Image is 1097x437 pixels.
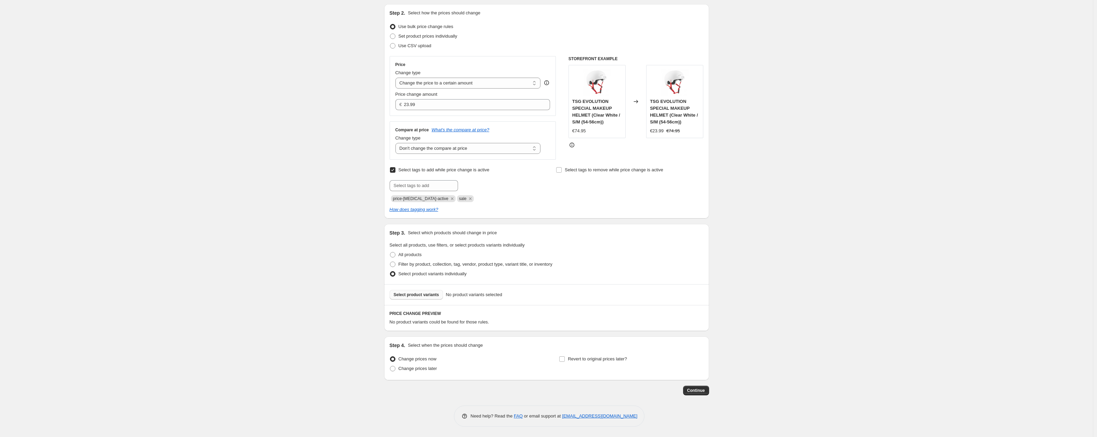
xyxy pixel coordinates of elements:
span: TSG EVOLUTION SPECIAL MAKEUP HELMET (Clear White / S/M (54-56cm)) [650,99,698,124]
h3: Price [395,62,405,67]
span: Need help? Read the [471,413,514,419]
span: Revert to original prices later? [568,356,627,361]
strike: €74.95 [666,128,680,134]
span: price-change-job-active [393,196,448,201]
button: What's the compare at price? [432,127,489,132]
h6: STOREFRONT EXAMPLE [569,56,704,62]
a: FAQ [514,413,523,419]
a: How does tagging work? [390,207,438,212]
h6: PRICE CHANGE PREVIEW [390,311,704,316]
button: Continue [683,386,709,395]
span: Set product prices individually [399,34,457,39]
span: Use CSV upload [399,43,431,48]
span: Change prices now [399,356,436,361]
span: Change type [395,70,421,75]
span: Price change amount [395,92,438,97]
span: Select all products, use filters, or select products variants individually [390,242,525,248]
h2: Step 4. [390,342,405,349]
p: Select which products should change in price [408,229,497,236]
button: Remove sale [467,196,473,202]
span: € [400,102,402,107]
h2: Step 2. [390,10,405,16]
span: Select tags to add while price change is active [399,167,489,172]
img: medium_7500470_270_01_1_3d6357bb-2e29-458f-96e4-780ac030eb58_80x.png [583,69,611,96]
span: or email support at [523,413,562,419]
img: medium_7500470_270_01_1_3d6357bb-2e29-458f-96e4-780ac030eb58_80x.png [661,69,689,96]
input: Select tags to add [390,180,458,191]
button: Remove price-change-job-active [449,196,455,202]
span: Select product variants individually [399,271,467,276]
p: Select how the prices should change [408,10,480,16]
span: All products [399,252,422,257]
span: No product variants could be found for those rules. [390,319,489,325]
p: Select when the prices should change [408,342,483,349]
span: Filter by product, collection, tag, vendor, product type, variant title, or inventory [399,262,552,267]
h2: Step 3. [390,229,405,236]
span: Select tags to remove while price change is active [565,167,663,172]
div: €23.99 [650,128,664,134]
span: sale [459,196,467,201]
input: 80.00 [404,99,540,110]
span: No product variants selected [446,291,502,298]
span: Use bulk price change rules [399,24,453,29]
span: TSG EVOLUTION SPECIAL MAKEUP HELMET (Clear White / S/M (54-56cm)) [572,99,620,124]
div: help [543,79,550,86]
span: Continue [687,388,705,393]
button: Select product variants [390,290,443,300]
h3: Compare at price [395,127,429,133]
span: Change type [395,135,421,141]
div: €74.95 [572,128,586,134]
span: Select product variants [394,292,439,297]
span: Change prices later [399,366,437,371]
a: [EMAIL_ADDRESS][DOMAIN_NAME] [562,413,637,419]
